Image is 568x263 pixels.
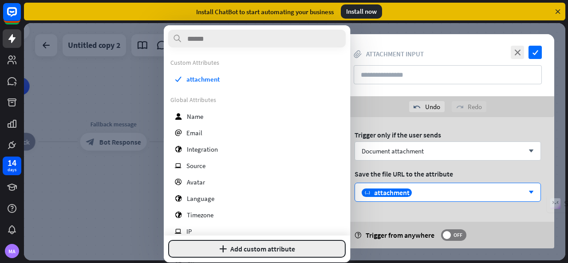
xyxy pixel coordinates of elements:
[187,211,213,219] span: Timezone
[170,59,343,67] div: Custom Attributes
[186,129,202,137] span: Email
[341,4,382,19] div: Install now
[186,227,192,236] span: IP
[456,103,463,110] i: redo
[187,145,218,153] span: Integration
[219,245,227,252] i: plus
[168,240,346,258] button: plusAdd custom attribute
[355,130,541,139] div: Trigger only if the user sends
[511,46,524,59] i: close
[175,212,182,218] i: globe
[524,190,534,195] i: arrow_down
[362,147,424,155] span: Document attachment
[355,232,361,239] i: help
[175,228,181,235] i: ip
[451,232,465,239] span: OFF
[8,167,16,173] div: days
[187,178,205,186] span: Avatar
[374,188,410,197] span: attachment
[175,130,181,136] i: email
[354,50,362,58] i: block_attachment
[175,162,181,169] i: ip
[524,149,534,154] i: arrow_down
[175,76,181,82] i: check
[452,101,486,112] div: Redo
[529,46,542,59] i: check
[175,195,182,202] i: globe
[175,179,182,185] i: profile
[175,113,182,120] i: user
[196,8,334,16] div: Install ChatBot to start automating your business
[365,190,370,196] i: variable
[366,50,424,58] span: Attachment input
[409,101,445,112] div: Undo
[175,146,182,153] i: globe
[186,161,205,170] span: Source
[5,244,19,258] div: MA
[170,96,343,104] div: Global Attributes
[366,231,434,239] span: Trigger from anywhere
[414,103,421,110] i: undo
[8,159,16,167] div: 14
[355,169,541,178] div: Save the file URL to the attribute
[7,4,34,30] button: Open LiveChat chat widget
[187,194,214,203] span: Language
[187,112,203,121] span: Name
[186,75,220,83] span: attachment
[3,157,21,175] a: 14 days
